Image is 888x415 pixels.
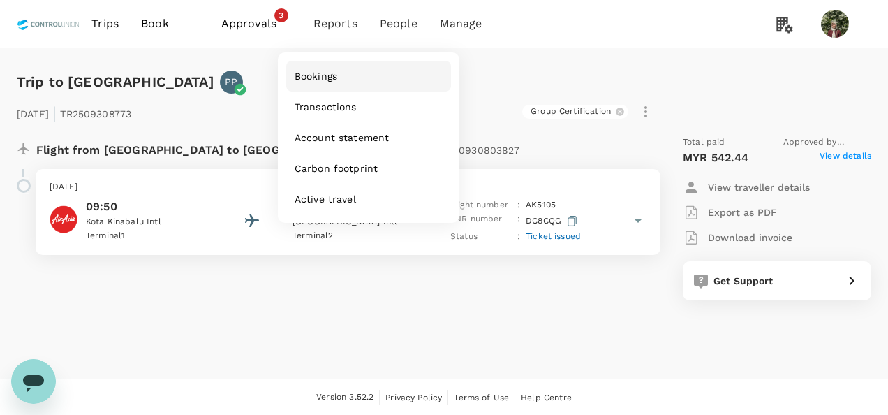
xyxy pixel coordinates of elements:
p: : [517,230,520,244]
button: View traveller details [683,175,810,200]
p: AK 5105 [526,198,556,212]
a: Terms of Use [454,390,509,405]
p: : [517,198,520,212]
p: DC8CQG [526,212,580,230]
p: MYR 542.44 [683,150,749,166]
span: Transactions [295,100,357,114]
p: Flight number [450,198,512,212]
p: Flight from [GEOGRAPHIC_DATA] to [GEOGRAPHIC_DATA] (oneway) [36,136,520,161]
span: View details [820,150,871,166]
span: Version 3.52.2 [316,391,373,405]
span: | [52,103,57,123]
span: Approved by [783,136,871,150]
a: Transactions [286,92,451,122]
span: Ticket issued [526,231,581,241]
img: AirAsia [50,205,77,233]
p: PNR number [450,212,512,230]
p: [DATE] [50,180,646,194]
span: Reports [313,15,357,32]
h6: Trip to [GEOGRAPHIC_DATA] [17,71,214,93]
img: Nurnasyrah Binti Abdul Ghafur [821,10,849,38]
div: Group Certification [522,105,628,119]
a: Account statement [286,122,451,153]
span: Account statement [295,131,390,145]
span: People [380,15,417,32]
img: Control Union Malaysia Sdn. Bhd. [17,8,80,39]
span: Privacy Policy [385,393,442,402]
button: Export as PDF [683,200,777,225]
span: Help Centre [521,393,572,402]
iframe: Button to launch messaging window [11,359,56,404]
a: Bookings [286,61,451,92]
span: Bookings [295,69,337,83]
span: Manage [440,15,482,32]
p: Terminal 1 [86,229,212,243]
p: Export as PDF [708,205,777,219]
p: Terminal 2 [293,229,418,243]
p: Download invoice [708,231,792,245]
button: Download invoice [683,225,792,250]
span: Terms of Use [454,393,509,402]
span: Total paid [683,136,725,150]
a: Carbon footprint [286,153,451,184]
p: Status [450,230,512,244]
a: Privacy Policy [385,390,442,405]
p: PP [225,75,237,89]
span: Book [141,15,169,32]
p: : [517,212,520,230]
p: [DATE] TR2509308773 [17,99,131,124]
span: Get Support [713,275,774,286]
span: 3 [274,8,288,22]
a: Active travel [286,184,451,214]
span: Active travel [295,192,356,206]
span: Carbon footprint [295,161,378,175]
span: Group Certification [522,105,619,117]
a: Help Centre [521,390,572,405]
span: Trips [91,15,119,32]
span: Approvals [221,15,291,32]
span: A20250930803827 [429,145,519,156]
p: 09:50 [86,198,212,215]
p: View traveller details [708,180,810,194]
p: Kota Kinabalu Intl [86,215,212,229]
